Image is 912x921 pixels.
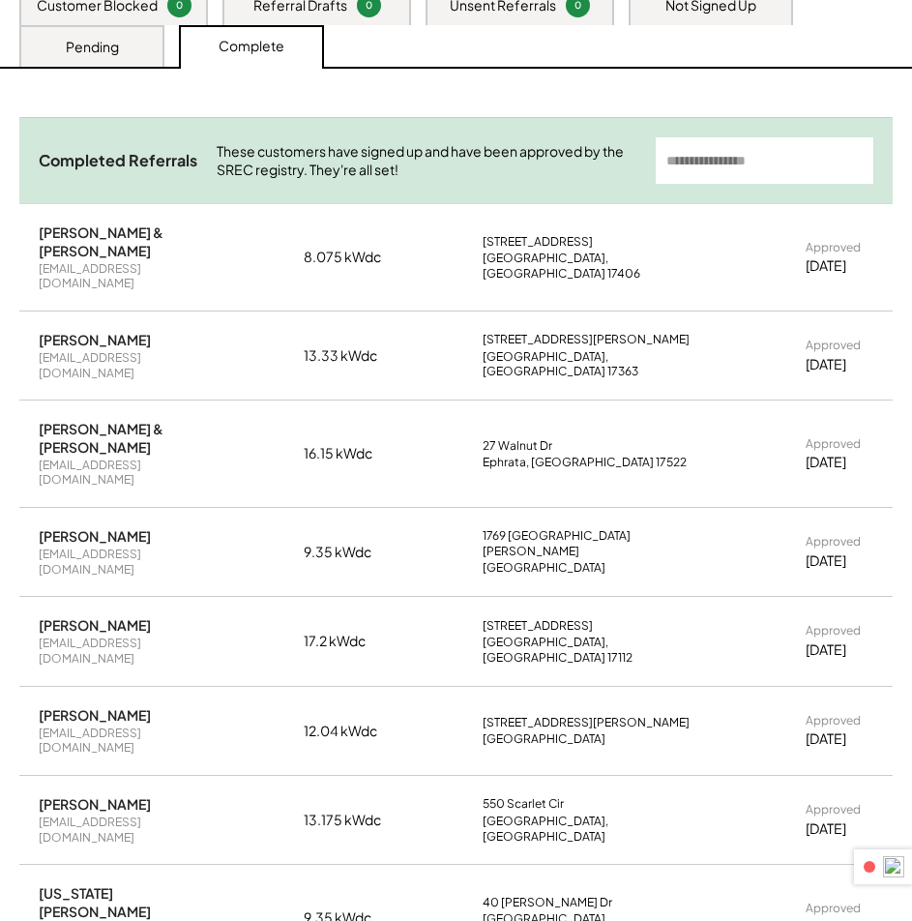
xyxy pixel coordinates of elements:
[39,331,151,348] div: [PERSON_NAME]
[39,420,222,455] div: [PERSON_NAME] & [PERSON_NAME]
[39,795,151,813] div: [PERSON_NAME]
[304,444,400,463] div: 16.15 kWdc
[806,256,846,276] div: [DATE]
[806,901,861,916] div: Approved
[806,802,861,817] div: Approved
[806,713,861,728] div: Approved
[483,455,687,470] div: Ephrata, [GEOGRAPHIC_DATA] 17522
[39,636,222,666] div: [EMAIL_ADDRESS][DOMAIN_NAME]
[806,819,846,839] div: [DATE]
[483,528,724,558] div: 1769 [GEOGRAPHIC_DATA][PERSON_NAME]
[483,814,724,844] div: [GEOGRAPHIC_DATA], [GEOGRAPHIC_DATA]
[39,706,151,724] div: [PERSON_NAME]
[806,534,861,550] div: Approved
[483,618,593,634] div: [STREET_ADDRESS]
[806,623,861,639] div: Approved
[304,811,400,830] div: 13.175 kWdc
[39,350,222,380] div: [EMAIL_ADDRESS][DOMAIN_NAME]
[39,151,197,171] div: Completed Referrals
[304,722,400,741] div: 12.04 kWdc
[39,616,151,634] div: [PERSON_NAME]
[483,234,593,250] div: [STREET_ADDRESS]
[39,527,151,545] div: [PERSON_NAME]
[483,560,605,576] div: [GEOGRAPHIC_DATA]
[39,458,222,488] div: [EMAIL_ADDRESS][DOMAIN_NAME]
[483,349,724,379] div: [GEOGRAPHIC_DATA], [GEOGRAPHIC_DATA] 17363
[39,726,222,756] div: [EMAIL_ADDRESS][DOMAIN_NAME]
[483,332,690,347] div: [STREET_ADDRESS][PERSON_NAME]
[483,895,612,910] div: 40 [PERSON_NAME] Dr
[304,346,400,366] div: 13.33 kWdc
[806,436,861,452] div: Approved
[304,543,400,562] div: 9.35 kWdc
[806,240,861,255] div: Approved
[806,355,846,374] div: [DATE]
[483,796,564,812] div: 550 Scarlet Cir
[483,635,724,665] div: [GEOGRAPHIC_DATA], [GEOGRAPHIC_DATA] 17112
[304,248,400,267] div: 8.075 kWdc
[483,731,605,747] div: [GEOGRAPHIC_DATA]
[483,715,690,730] div: [STREET_ADDRESS][PERSON_NAME]
[39,815,222,845] div: [EMAIL_ADDRESS][DOMAIN_NAME]
[806,640,846,660] div: [DATE]
[806,453,846,472] div: [DATE]
[806,551,846,571] div: [DATE]
[806,729,846,749] div: [DATE]
[39,547,222,577] div: [EMAIL_ADDRESS][DOMAIN_NAME]
[806,338,861,353] div: Approved
[483,251,724,281] div: [GEOGRAPHIC_DATA], [GEOGRAPHIC_DATA] 17406
[483,438,552,454] div: 27 Walnut Dr
[66,38,119,57] div: Pending
[39,884,222,919] div: [US_STATE][PERSON_NAME]
[219,37,284,56] div: Complete
[39,223,222,258] div: [PERSON_NAME] & [PERSON_NAME]
[39,261,222,291] div: [EMAIL_ADDRESS][DOMAIN_NAME]
[304,632,400,651] div: 17.2 kWdc
[217,142,636,180] div: These customers have signed up and have been approved by the SREC registry. They're all set!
